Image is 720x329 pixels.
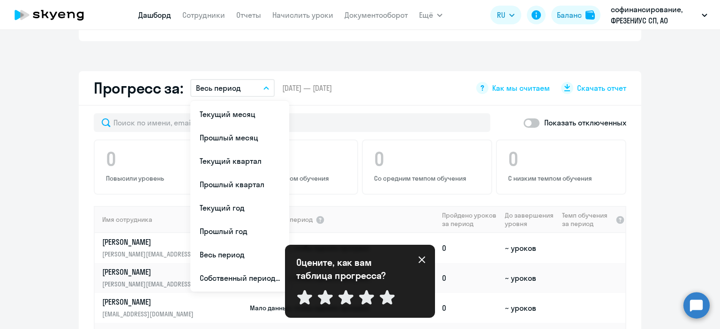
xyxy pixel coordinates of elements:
button: Весь период [190,79,275,97]
p: [PERSON_NAME][EMAIL_ADDRESS][DOMAIN_NAME] [102,279,199,289]
button: RU [490,6,521,24]
p: софинансирование, ФРЕЗЕНИУС СП, АО [611,4,698,26]
a: [PERSON_NAME][PERSON_NAME][EMAIL_ADDRESS][DOMAIN_NAME] [102,267,205,289]
p: [PERSON_NAME] [102,297,199,307]
p: Оцените, как вам таблица прогресса? [296,256,399,282]
th: Пройдено уроков за период [438,206,501,233]
span: Мало данных, чтобы оценить прогресс [250,244,370,252]
span: RU [497,9,505,21]
a: [PERSON_NAME][PERSON_NAME][EMAIL_ADDRESS][DOMAIN_NAME] [102,237,205,259]
a: Сотрудники [182,10,225,20]
td: ~ уроков [501,263,558,293]
th: До завершения уровня [501,206,558,233]
a: Дашборд [138,10,171,20]
span: [DATE] — [DATE] [282,83,332,93]
a: Начислить уроки [272,10,333,20]
p: [PERSON_NAME][EMAIL_ADDRESS][DOMAIN_NAME] [102,249,199,259]
a: Документооборот [345,10,408,20]
td: 0 [438,263,501,293]
h2: Прогресс за: [94,79,183,97]
th: Имя сотрудника [95,206,205,233]
span: Мало данных, чтобы оценить прогресс [250,304,370,312]
td: ~ уроков [501,293,558,323]
button: софинансирование, ФРЕЗЕНИУС СП, АО [606,4,712,26]
div: Баланс [557,9,582,21]
img: balance [585,10,595,20]
a: Отчеты [236,10,261,20]
p: [EMAIL_ADDRESS][DOMAIN_NAME] [102,309,199,319]
span: Как мы считаем [492,83,550,93]
button: Ещё [419,6,442,24]
td: ~ уроков [501,233,558,263]
p: [PERSON_NAME] [102,267,199,277]
ul: Ещё [190,101,289,292]
p: [PERSON_NAME] [102,237,199,247]
td: 0 [438,293,501,323]
a: [PERSON_NAME][EMAIL_ADDRESS][DOMAIN_NAME] [102,297,205,319]
p: Показать отключенных [544,117,626,128]
td: 0 [438,233,501,263]
input: Поиск по имени, email, продукту или статусу [94,113,490,132]
span: Скачать отчет [577,83,626,93]
button: Балансbalance [551,6,600,24]
span: Ещё [419,9,433,21]
p: Весь период [196,82,241,94]
span: Темп обучения за период [562,211,613,228]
